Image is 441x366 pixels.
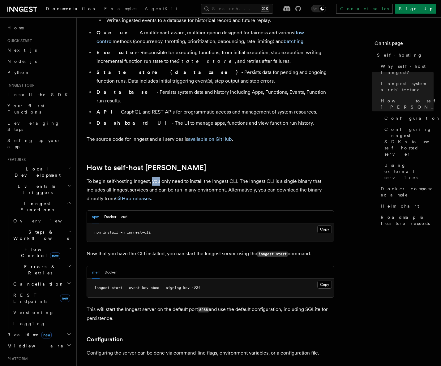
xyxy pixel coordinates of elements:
a: Leveraging Steps [5,118,73,135]
p: Configuring the server can be done via command-line flags, environment variables, or a configurat... [87,349,334,357]
a: available on GitHub [188,136,232,142]
p: The source code for Inngest and all services is . [87,135,334,144]
strong: API [96,109,118,115]
a: Docker compose example [378,183,434,200]
span: Setting up your app [7,138,61,149]
a: Python [5,67,73,78]
li: - GraphQL and REST APIs for programmatic access and management of system resources. [95,108,334,116]
span: new [60,295,70,302]
span: Steps & Workflows [11,229,69,241]
a: Examples [101,2,141,17]
span: Why self-host Inngest? [381,63,434,75]
a: Your first Functions [5,100,73,118]
span: Quick start [5,38,32,43]
a: Home [5,22,73,33]
li: - Responsible for executing functions, from initial execution, step execution, writing incrementa... [95,48,334,66]
span: Documentation [46,6,97,11]
button: Events & Triggers [5,181,73,198]
button: curl [121,211,127,223]
a: Sign Up [395,4,436,14]
a: Install the SDK [5,89,73,100]
span: Roadmap & feature requests [381,214,434,226]
span: Leveraging Steps [7,121,60,132]
em: State store [177,58,235,64]
a: How to self-host [PERSON_NAME] [87,163,206,172]
span: Helm chart [381,203,419,209]
span: Python [7,70,30,75]
a: Configuring Inngest SDKs to use self-hosted server [382,124,434,160]
strong: Queue [96,30,136,36]
strong: Dashboard UI [96,120,172,126]
a: Node.js [5,56,73,67]
span: Self-hosting [377,52,422,58]
button: npm [92,211,99,223]
span: Features [5,157,26,162]
button: Inngest Functions [5,198,73,215]
kbd: ⌘K [261,6,269,12]
a: REST Endpointsnew [11,290,73,307]
button: Copy [317,225,332,233]
span: inngest start --event-key abcd --signing-key 1234 [94,286,200,290]
p: To begin self-hosting Inngest, you only need to install the Inngest CLI. The Inngest CLI is a sin... [87,177,334,203]
a: Configuration [382,113,434,124]
span: Versioning [13,310,54,315]
span: Install the SDK [7,92,71,97]
span: Realtime [5,332,52,338]
li: Writes ingested events to a database for historical record and future replay. [105,16,334,25]
span: AgentKit [145,6,178,11]
span: Inngest tour [5,83,35,88]
a: Versioning [11,307,73,318]
button: Search...⌘K [201,4,273,14]
span: npm install -g inngest-cli [94,230,151,235]
span: Flow Control [11,246,68,259]
span: Home [7,25,25,31]
span: Docker compose example [381,186,434,198]
button: Flow Controlnew [11,244,73,261]
span: Events & Triggers [5,183,67,196]
a: Inngest system architecture [378,78,434,95]
li: - Persists system data and history including Apps, Functions, Events, Function run results. [95,88,334,105]
a: Why self-host Inngest? [378,61,434,78]
span: Platform [5,356,28,361]
span: Inngest system architecture [381,80,434,93]
code: 8288 [198,307,209,312]
button: Toggle dark mode [311,5,326,12]
button: shell [92,266,100,279]
span: Configuration [384,115,441,121]
button: Docker [105,266,117,279]
a: Roadmap & feature requests [378,212,434,229]
span: Local Development [5,166,67,178]
button: Middleware [5,340,73,351]
strong: Database [96,89,156,95]
span: Using external services [384,162,434,181]
li: - The UI to manage apps, functions and view function run history. [95,119,334,127]
span: Next.js [7,48,37,53]
li: - Persists data for pending and ongoing function runs. Data includes initial triggering event(s),... [95,68,334,85]
a: Self-hosting [375,50,434,61]
a: Logging [11,318,73,329]
span: Examples [104,6,137,11]
div: Inngest Functions [5,215,73,329]
button: Steps & Workflows [11,226,73,244]
strong: Executor [96,50,137,55]
a: Overview [11,215,73,226]
span: new [41,332,52,338]
strong: State store (database) [96,69,241,75]
a: Configuration [87,335,123,344]
span: Middleware [5,343,64,349]
a: Using external services [382,160,434,183]
a: Contact sales [336,4,393,14]
a: batching [284,38,303,44]
button: Errors & Retries [11,261,73,278]
a: AgentKit [141,2,181,17]
a: Helm chart [378,200,434,212]
button: Realtimenew [5,329,73,340]
span: new [50,252,60,259]
span: REST Endpoints [13,293,47,304]
span: Errors & Retries [11,264,67,276]
span: Overview [13,218,77,223]
span: Cancellation [11,281,64,287]
span: Configuring Inngest SDKs to use self-hosted server [384,126,434,157]
li: - A multitenant-aware, multitier queue designed for fairness and various methods (concurrency, th... [95,28,334,46]
a: How to self-host [PERSON_NAME] [378,95,434,113]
